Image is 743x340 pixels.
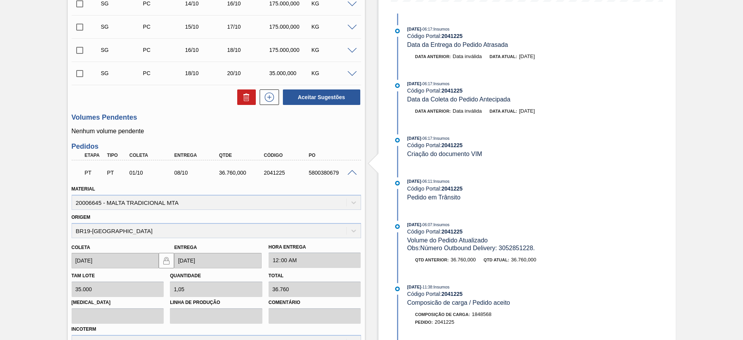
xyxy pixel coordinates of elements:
[407,96,510,103] span: Data da Coleta do Pedido Antecipada
[217,153,267,158] div: Qtde
[267,70,314,76] div: 35.000,000
[183,24,230,30] div: 15/10/2025
[225,70,272,76] div: 20/10/2025
[395,287,400,291] img: atual
[310,0,356,7] div: KG
[310,24,356,30] div: KG
[174,245,197,250] label: Entrega
[415,312,470,317] span: Composição de Carga :
[72,245,90,250] label: Coleta
[407,237,488,244] span: Volume do Pedido Atualizado
[174,253,262,268] input: dd/mm/yyyy
[407,136,421,141] span: [DATE]
[225,24,272,30] div: 17/10/2025
[432,136,450,141] span: : Insumos
[141,0,188,7] div: Pedido de Compra
[183,0,230,7] div: 14/10/2025
[432,222,450,227] span: : Insumos
[310,70,356,76] div: KG
[442,88,463,94] strong: 2041225
[421,179,432,184] span: - 06:11
[310,47,356,53] div: KG
[105,153,128,158] div: Tipo
[99,24,146,30] div: Sugestão Criada
[407,142,591,148] div: Código Portal:
[421,136,432,141] span: - 06:17
[83,164,106,181] div: Pedido em Trânsito
[72,297,164,308] label: [MEDICAL_DATA]
[407,185,591,192] div: Código Portal:
[217,170,267,176] div: 36.760,000
[407,291,591,297] div: Código Portal:
[407,222,421,227] span: [DATE]
[395,83,400,88] img: atual
[72,186,95,192] label: Material
[395,29,400,33] img: atual
[72,253,159,268] input: dd/mm/yyyy
[511,257,536,263] span: 36.760,000
[421,82,432,86] span: - 06:17
[225,47,272,53] div: 18/10/2025
[105,170,128,176] div: Pedido de Transferência
[442,33,463,39] strong: 2041225
[170,297,262,308] label: Linha de Produção
[85,170,104,176] p: PT
[307,170,357,176] div: 5800380679
[490,109,517,113] span: Data atual:
[183,70,230,76] div: 18/10/2025
[407,33,591,39] div: Código Portal:
[141,24,188,30] div: Pedido de Compra
[256,89,279,105] div: Nova sugestão
[407,245,535,251] span: Obs: Número Outbound Delivery: 3052851228.
[407,88,591,94] div: Código Portal:
[415,109,451,113] span: Data anterior:
[269,242,361,253] label: Hora Entrega
[432,179,450,184] span: : Insumos
[141,47,188,53] div: Pedido de Compra
[407,41,508,48] span: Data da Entrega do Pedido Atrasada
[442,185,463,192] strong: 2041225
[83,153,106,158] div: Etapa
[415,258,449,262] span: Qtd anterior:
[407,179,421,184] span: [DATE]
[395,224,400,229] img: atual
[159,253,174,268] button: locked
[415,54,451,59] span: Data anterior:
[267,47,314,53] div: 175.000,000
[72,113,361,122] h3: Volumes Pendentes
[269,297,361,308] label: Comentário
[267,0,314,7] div: 175.000,000
[307,153,357,158] div: PO
[421,27,432,31] span: - 06:17
[407,299,510,306] span: Composicão de carga / Pedido aceito
[172,153,223,158] div: Entrega
[407,228,591,235] div: Código Portal:
[162,256,171,265] img: locked
[484,258,509,262] span: Qtd atual:
[442,291,463,297] strong: 2041225
[450,257,476,263] span: 36.760,000
[283,89,360,105] button: Aceitar Sugestões
[172,170,223,176] div: 08/10/2025
[407,151,482,157] span: Criação do documento VIM
[395,181,400,185] img: atual
[421,285,432,289] span: - 11:38
[407,81,421,86] span: [DATE]
[415,320,433,325] span: Pedido :
[99,70,146,76] div: Sugestão Criada
[72,128,361,135] p: Nenhum volume pendente
[183,47,230,53] div: 16/10/2025
[141,70,188,76] div: Pedido de Compra
[99,47,146,53] div: Sugestão Criada
[453,108,482,114] span: Data inválida
[432,285,450,289] span: : Insumos
[72,215,91,220] label: Origem
[435,319,454,325] span: 2041225
[99,0,146,7] div: Sugestão Criada
[407,194,461,201] span: Pedido em Trânsito
[490,54,517,59] span: Data atual:
[519,108,535,114] span: [DATE]
[453,53,482,59] span: Data inválida
[442,228,463,235] strong: 2041225
[395,138,400,143] img: atual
